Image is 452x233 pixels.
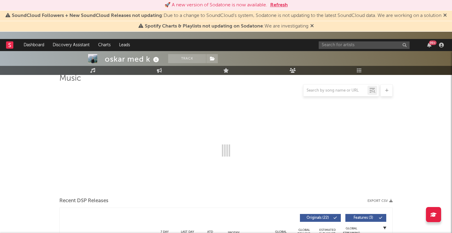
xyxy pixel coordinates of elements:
div: 🚀 A new version of Sodatone is now available. [165,2,267,9]
div: 99 + [429,40,437,45]
button: Originals(22) [300,214,341,222]
button: Track [168,54,206,63]
span: Dismiss [443,13,447,18]
span: : Due to a change to SoundCloud's system, Sodatone is not updating to the latest SoundCloud data.... [12,13,441,18]
button: Export CSV [367,199,393,203]
button: Features(3) [345,214,386,222]
div: oskar med k [105,54,161,64]
a: Dashboard [19,39,48,51]
a: Discovery Assistant [48,39,94,51]
span: SoundCloud Followers + New SoundCloud Releases not updating [12,13,162,18]
input: Search for artists [319,41,410,49]
span: Recent DSP Releases [59,197,108,205]
button: 99+ [427,43,431,47]
span: : We are investigating [145,24,308,29]
span: Originals ( 22 ) [304,216,332,220]
span: Music [59,75,81,82]
span: Spotify Charts & Playlists not updating on Sodatone [145,24,263,29]
span: Features ( 3 ) [349,216,377,220]
input: Search by song name or URL [304,88,367,93]
a: Charts [94,39,115,51]
span: Dismiss [310,24,314,29]
a: Leads [115,39,134,51]
button: Refresh [270,2,288,9]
